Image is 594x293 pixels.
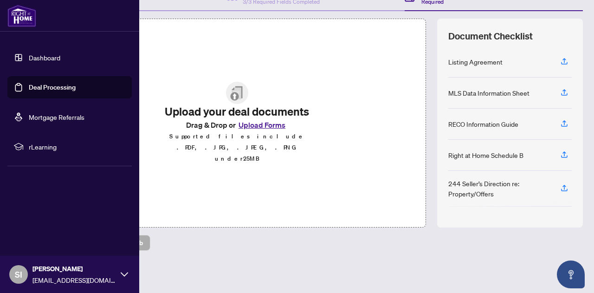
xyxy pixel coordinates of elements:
[448,119,518,129] div: RECO Information Guide
[448,88,529,98] div: MLS Data Information Sheet
[154,74,320,172] span: File UploadUpload your deal documentsDrag & Drop orUpload FormsSupported files include .PDF, .JPG...
[15,268,22,281] span: SI
[161,104,313,119] h2: Upload your deal documents
[29,83,76,91] a: Deal Processing
[29,113,84,121] a: Mortgage Referrals
[7,5,36,27] img: logo
[161,131,313,164] p: Supported files include .PDF, .JPG, .JPEG, .PNG under 25 MB
[448,178,549,199] div: 244 Seller’s Direction re: Property/Offers
[226,82,248,104] img: File Upload
[236,119,288,131] button: Upload Forms
[186,119,288,131] span: Drag & Drop or
[557,260,585,288] button: Open asap
[32,275,116,285] span: [EMAIL_ADDRESS][DOMAIN_NAME]
[448,150,523,160] div: Right at Home Schedule B
[29,53,60,62] a: Dashboard
[32,264,116,274] span: [PERSON_NAME]
[448,30,533,43] span: Document Checklist
[448,57,503,67] div: Listing Agreement
[29,142,125,152] span: rLearning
